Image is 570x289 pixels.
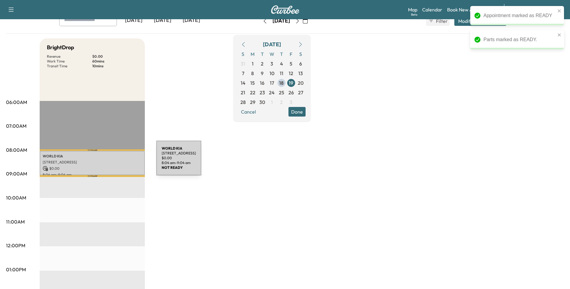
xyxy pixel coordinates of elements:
[251,70,254,77] span: 8
[261,60,264,67] span: 2
[250,99,255,106] span: 29
[242,70,244,77] span: 7
[6,99,27,106] p: 06:00AM
[290,99,292,106] span: 3
[252,60,254,67] span: 1
[92,54,138,59] p: $ 0.00
[92,64,138,68] p: 10 mins
[248,49,258,59] span: M
[43,172,142,177] p: 8:04 am - 9:04 am
[6,242,25,249] p: 12:00PM
[290,60,292,67] span: 5
[260,79,264,87] span: 16
[411,12,417,17] div: Beta
[238,49,248,59] span: S
[241,60,245,67] span: 31
[426,16,450,26] button: Filter
[241,79,245,87] span: 14
[273,17,290,25] div: [DATE]
[258,49,267,59] span: T
[280,99,283,106] span: 2
[6,146,27,154] p: 08:00AM
[270,79,274,87] span: 17
[250,79,255,87] span: 15
[483,12,556,19] div: Appointment marked as READY
[259,99,265,106] span: 30
[177,14,206,27] div: [DATE]
[241,89,245,96] span: 21
[40,175,145,177] p: Travel
[557,8,562,13] button: close
[6,266,26,273] p: 01:00PM
[408,6,417,13] a: MapBeta
[298,79,303,87] span: 20
[269,89,275,96] span: 24
[47,59,92,64] p: Work Time
[422,6,442,13] a: Calendar
[261,70,264,77] span: 9
[436,17,447,25] span: Filter
[263,40,281,49] div: [DATE]
[47,43,74,52] h5: BrightDrop
[454,16,506,26] button: Modify Van Schedule
[288,107,306,117] button: Done
[47,64,92,68] p: Transit Time
[43,154,142,159] p: WORLD KIA
[250,89,255,96] span: 22
[280,70,283,77] span: 11
[47,54,92,59] p: Revenue
[280,60,283,67] span: 4
[447,6,498,13] a: Book New Appointment
[40,149,145,151] p: Travel
[298,70,303,77] span: 13
[6,170,27,177] p: 09:00AM
[260,89,265,96] span: 23
[279,89,284,96] span: 25
[6,194,26,201] p: 10:00AM
[286,49,296,59] span: F
[43,166,142,171] p: $ 0.00
[289,79,293,87] span: 19
[296,49,306,59] span: S
[238,107,259,117] button: Cancel
[483,36,556,43] div: Parts marked as READY.
[270,60,273,67] span: 3
[271,99,273,106] span: 1
[6,218,25,225] p: 11:00AM
[289,70,293,77] span: 12
[119,14,148,27] div: [DATE]
[288,89,294,96] span: 26
[92,59,138,64] p: 60 mins
[279,79,284,87] span: 18
[267,49,277,59] span: W
[148,14,177,27] div: [DATE]
[6,122,26,129] p: 07:00AM
[277,49,286,59] span: T
[43,160,142,165] p: [STREET_ADDRESS]
[298,89,303,96] span: 27
[299,60,302,67] span: 6
[557,32,562,37] button: close
[271,5,300,14] img: Curbee Logo
[270,70,274,77] span: 10
[240,99,246,106] span: 28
